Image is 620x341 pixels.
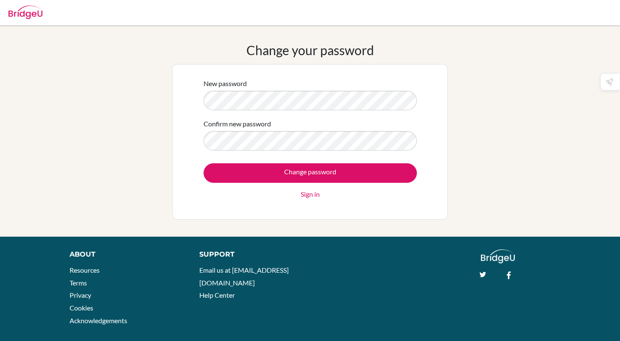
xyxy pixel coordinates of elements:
[70,249,180,260] div: About
[301,189,320,199] a: Sign in
[204,119,271,129] label: Confirm new password
[70,266,100,274] a: Resources
[199,266,289,287] a: Email us at [EMAIL_ADDRESS][DOMAIN_NAME]
[70,304,93,312] a: Cookies
[8,6,42,19] img: Bridge-U
[70,291,91,299] a: Privacy
[204,163,417,183] input: Change password
[204,78,247,89] label: New password
[70,316,127,324] a: Acknowledgements
[481,249,515,263] img: logo_white@2x-f4f0deed5e89b7ecb1c2cc34c3e3d731f90f0f143d5ea2071677605dd97b5244.png
[70,279,87,287] a: Terms
[199,249,301,260] div: Support
[199,291,235,299] a: Help Center
[246,42,374,58] h1: Change your password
